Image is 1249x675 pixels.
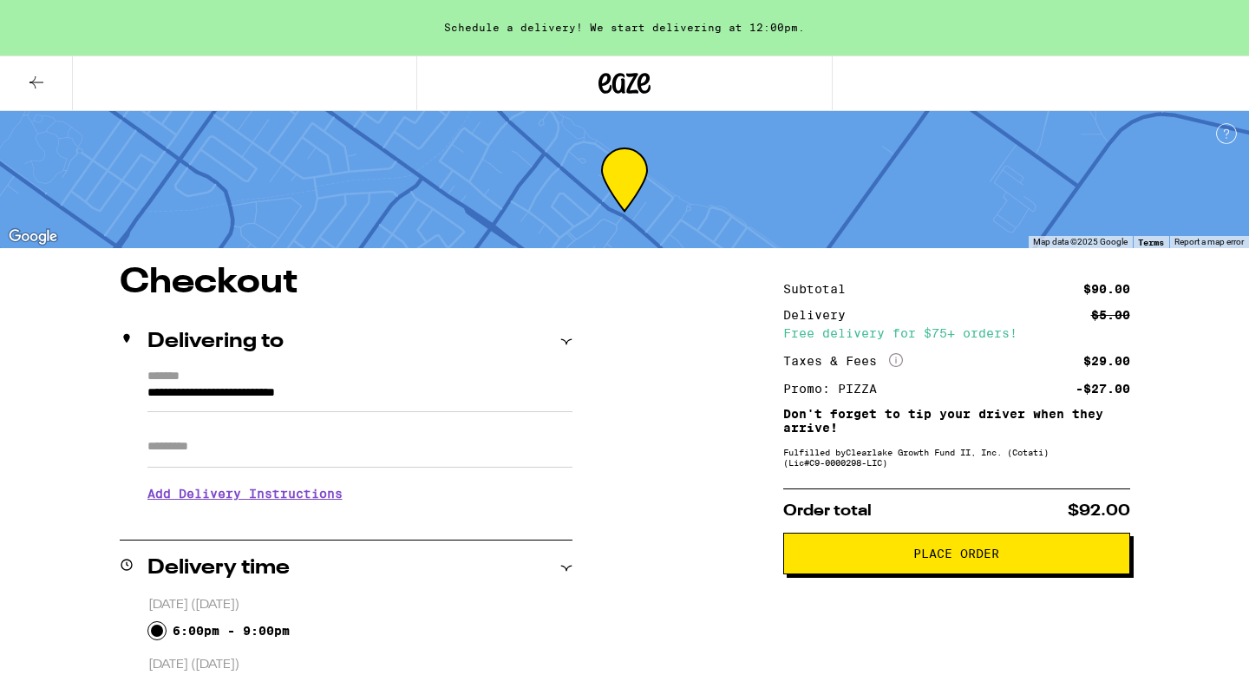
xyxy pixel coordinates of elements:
p: Don't forget to tip your driver when they arrive! [783,407,1130,435]
div: $5.00 [1091,309,1130,321]
div: Subtotal [783,283,858,295]
p: We'll contact you at [PHONE_NUMBER] when we arrive [147,514,572,528]
span: Order total [783,503,872,519]
h2: Delivering to [147,331,284,352]
div: $29.00 [1083,355,1130,367]
div: Promo: PIZZA [783,383,889,395]
div: Free delivery for $75+ orders! [783,327,1130,339]
p: [DATE] ([DATE]) [148,657,572,673]
div: $90.00 [1083,283,1130,295]
h2: Delivery time [147,558,290,579]
img: Google [4,226,62,248]
h1: Checkout [120,265,572,300]
label: 6:00pm - 9:00pm [173,624,290,638]
button: Place Order [783,533,1130,574]
span: $92.00 [1068,503,1130,519]
p: [DATE] ([DATE]) [148,597,572,613]
h3: Add Delivery Instructions [147,474,572,514]
div: Taxes & Fees [783,353,903,369]
span: Map data ©2025 Google [1033,237,1128,246]
span: Place Order [913,547,999,560]
a: Terms [1138,237,1164,247]
div: Fulfilled by Clearlake Growth Fund II, Inc. (Cotati) (Lic# C9-0000298-LIC ) [783,447,1130,468]
a: Report a map error [1174,237,1244,246]
div: -$27.00 [1076,383,1130,395]
iframe: Opens a widget where you can find more information [1137,623,1232,666]
a: Open this area in Google Maps (opens a new window) [4,226,62,248]
div: Delivery [783,309,858,321]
